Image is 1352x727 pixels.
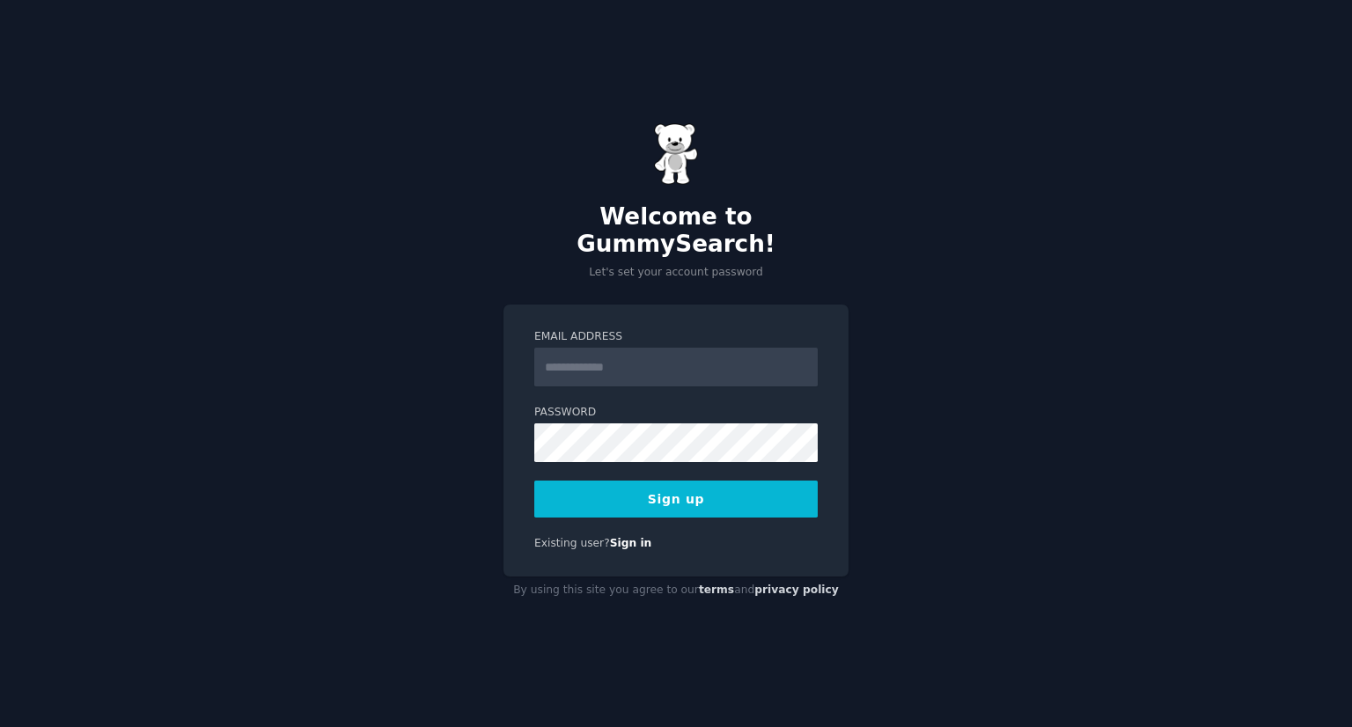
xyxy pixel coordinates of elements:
label: Password [534,405,818,421]
img: Gummy Bear [654,123,698,185]
h2: Welcome to GummySearch! [503,203,849,259]
button: Sign up [534,481,818,518]
label: Email Address [534,329,818,345]
div: By using this site you agree to our and [503,576,849,605]
span: Existing user? [534,537,610,549]
a: Sign in [610,537,652,549]
p: Let's set your account password [503,265,849,281]
a: terms [699,584,734,596]
a: privacy policy [754,584,839,596]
